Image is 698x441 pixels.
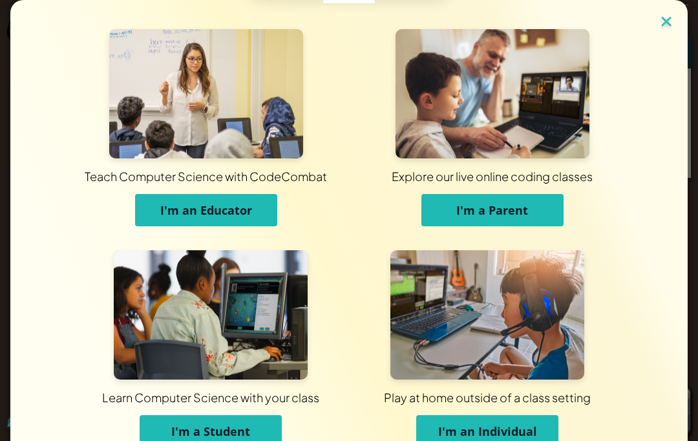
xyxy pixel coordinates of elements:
span: I'm an Educator [160,202,252,218]
span: I'm a Parent [456,202,528,218]
span: I'm a Student [171,424,250,439]
img: For Educators [109,29,303,158]
img: For Individuals [390,250,584,380]
button: I'm a Parent [421,194,564,226]
img: For Students [114,250,308,380]
img: For Parents [396,29,589,158]
button: I'm an Educator [135,194,277,226]
span: I'm an Individual [438,424,537,439]
img: close icon [658,13,675,32]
